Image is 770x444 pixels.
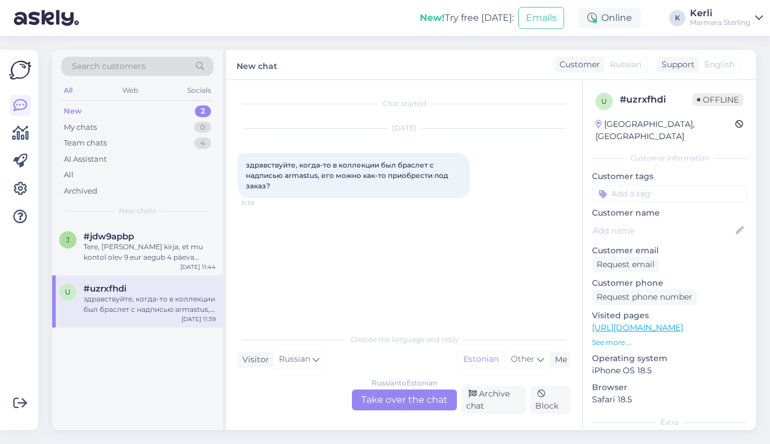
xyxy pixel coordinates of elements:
span: Offline [692,93,743,106]
div: Request email [592,257,659,272]
input: Add name [593,224,733,237]
div: Customer [555,59,600,71]
p: Visited pages [592,310,747,322]
span: 11:39 [241,199,285,208]
p: Safari 18.5 [592,394,747,406]
div: Choose the language and reply [238,334,571,345]
div: Web [120,83,140,98]
div: 2 [195,105,211,117]
div: Take over the chat [352,390,457,410]
p: Customer tags [592,170,747,183]
div: Try free [DATE]: [420,11,514,25]
div: All [61,83,75,98]
a: [URL][DOMAIN_NAME] [592,322,683,333]
span: j [66,235,70,244]
span: Russian [610,59,641,71]
p: iPhone OS 18.5 [592,365,747,377]
div: Me [550,354,567,366]
div: [DATE] [238,123,571,133]
span: u [601,97,607,105]
span: Search customers [72,60,146,72]
span: #jdw9apbp [83,231,134,242]
p: Customer phone [592,277,747,289]
p: Browser [592,381,747,394]
p: Customer email [592,245,747,257]
button: Emails [518,7,564,29]
b: New! [420,12,445,23]
div: [DATE] 11:44 [180,263,216,271]
div: [DATE] 11:39 [181,315,216,323]
div: Estonian [457,351,504,368]
label: New chat [237,57,277,72]
p: See more ... [592,337,747,348]
span: Other [511,354,535,364]
div: Marmara Sterling [690,18,750,27]
img: Askly Logo [9,59,31,81]
div: Kerli [690,9,750,18]
div: Visitor [238,354,269,366]
div: K [669,10,685,26]
div: Socials [185,83,213,98]
div: Customer information [592,153,747,163]
a: KerliMarmara Sterling [690,9,763,27]
div: [GEOGRAPHIC_DATA], [GEOGRAPHIC_DATA] [595,118,735,143]
span: u [65,287,71,296]
span: New chats [119,206,156,216]
div: Archive chat [462,386,526,414]
div: 4 [194,137,211,149]
span: English [704,59,735,71]
div: Chat started [238,99,571,109]
div: Team chats [64,137,107,149]
div: Extra [592,417,747,428]
div: Support [657,59,695,71]
div: 0 [194,122,211,133]
div: AI Assistant [64,154,107,165]
div: здравствуйте, когда-то в коллекции был браслет с надписью armastus, его можно как-то приобрести п... [83,294,216,315]
p: Operating system [592,352,747,365]
div: # uzrxfhdi [620,93,692,107]
div: Russian to Estonian [372,378,437,388]
div: My chats [64,122,97,133]
span: Russian [279,353,310,366]
div: Tere, [PERSON_NAME] kirja, et mu kontol olev 9 eur aegub 4 päeva pärast. Kas saan laasta selle si... [83,242,216,263]
div: New [64,105,82,117]
div: Request phone number [592,289,697,305]
div: Online [578,8,641,28]
div: Block [531,386,571,414]
div: All [64,169,74,181]
p: Customer name [592,207,747,219]
span: #uzrxfhdi [83,283,126,294]
span: здравствуйте, когда-то в коллекции был браслет с надписью armastus, его можно как-то приобрести п... [246,161,450,190]
div: Archived [64,185,97,197]
input: Add a tag [592,185,747,202]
